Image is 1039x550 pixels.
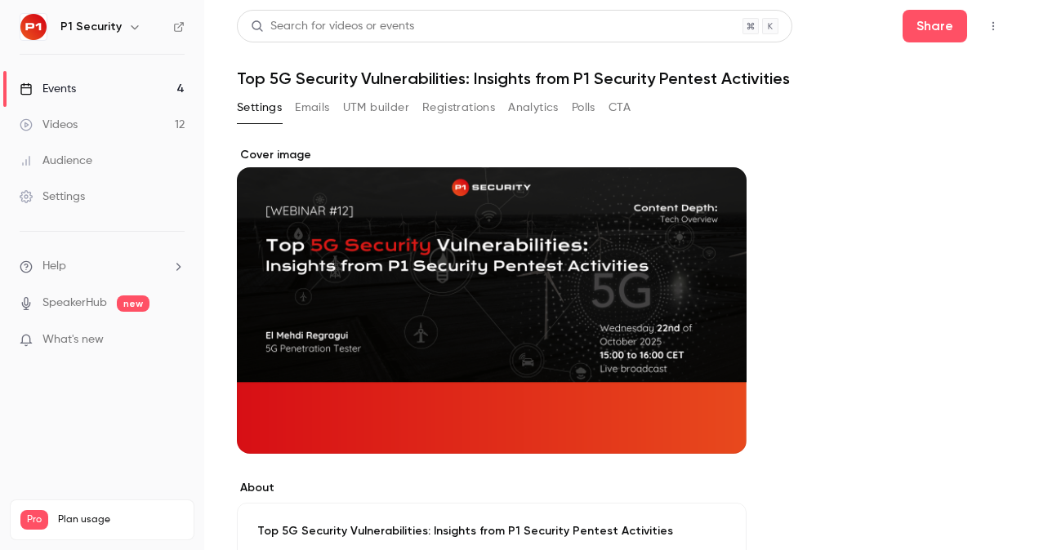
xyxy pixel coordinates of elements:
label: Cover image [237,147,747,163]
button: Share [903,10,967,42]
iframe: Noticeable Trigger [165,333,185,348]
span: What's new [42,331,104,348]
p: Top 5G Security Vulnerabilities: Insights from P1 Security Pentest Activities [257,523,726,539]
button: Polls [572,95,595,121]
span: new [117,295,149,312]
div: Events [20,81,76,97]
h6: P1 Security [60,19,122,35]
button: Registrations [422,95,495,121]
span: Pro [20,510,48,530]
button: Analytics [508,95,559,121]
button: Settings [237,95,282,121]
section: Cover image [237,147,747,454]
div: Settings [20,189,85,205]
h1: Top 5G Security Vulnerabilities: Insights from P1 Security Pentest Activities [237,69,1006,88]
span: Plan usage [58,513,184,526]
button: UTM builder [343,95,409,121]
span: Help [42,258,66,275]
img: P1 Security [20,14,47,40]
a: SpeakerHub [42,295,107,312]
div: Audience [20,153,92,169]
div: Videos [20,117,78,133]
button: Emails [295,95,329,121]
div: Search for videos or events [251,18,414,35]
button: CTA [609,95,631,121]
li: help-dropdown-opener [20,258,185,275]
label: About [237,480,747,496]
